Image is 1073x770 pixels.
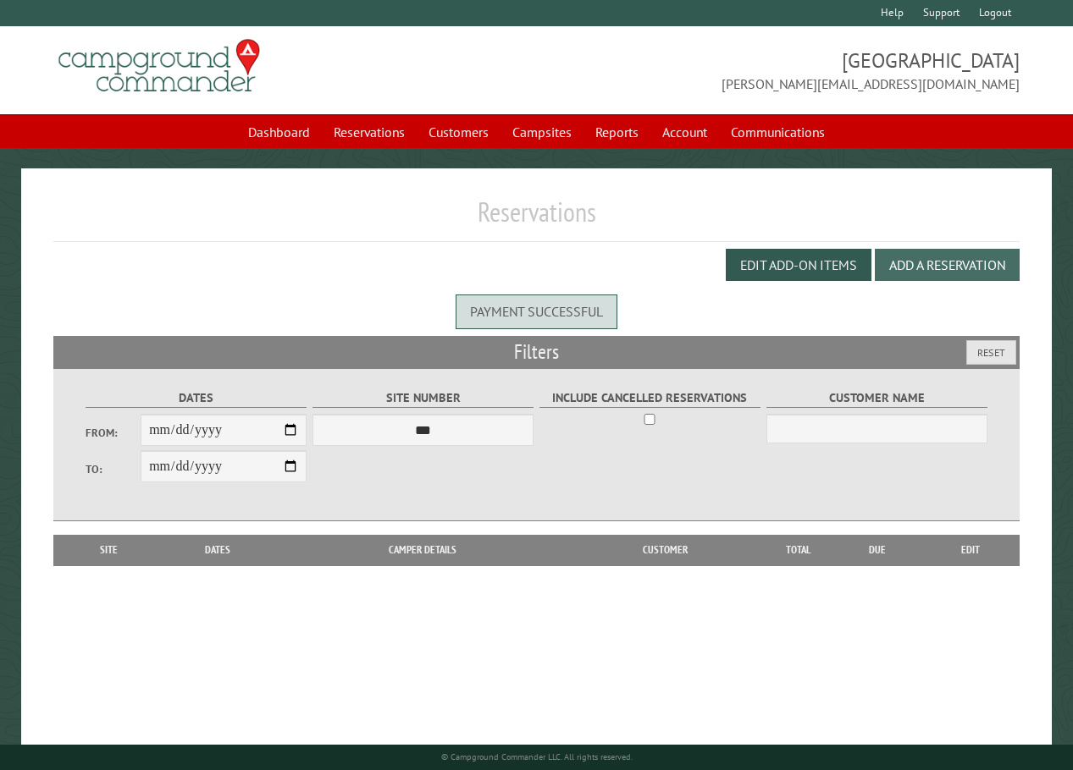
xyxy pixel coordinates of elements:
a: Campsites [502,116,582,148]
button: Add a Reservation [875,249,1020,281]
label: Dates [86,388,307,408]
th: Edit [922,535,1020,565]
th: Total [764,535,832,565]
h2: Filters [53,336,1019,368]
div: Payment successful [456,294,617,328]
a: Customers [418,116,499,148]
label: Include Cancelled Reservations [539,388,761,408]
a: Reservations [324,116,415,148]
label: Customer Name [766,388,988,408]
a: Reports [585,116,649,148]
th: Site [62,535,156,565]
th: Due [832,535,922,565]
a: Account [652,116,717,148]
img: Campground Commander [53,33,265,99]
button: Reset [966,340,1016,365]
small: © Campground Commander LLC. All rights reserved. [441,751,633,762]
a: Communications [721,116,835,148]
th: Camper Details [279,535,566,565]
span: [GEOGRAPHIC_DATA] [PERSON_NAME][EMAIL_ADDRESS][DOMAIN_NAME] [537,47,1020,94]
th: Dates [156,535,279,565]
a: Dashboard [238,116,320,148]
label: To: [86,461,141,477]
h1: Reservations [53,195,1019,242]
label: From: [86,425,141,441]
button: Edit Add-on Items [726,249,871,281]
th: Customer [566,535,764,565]
label: Site Number [312,388,534,408]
